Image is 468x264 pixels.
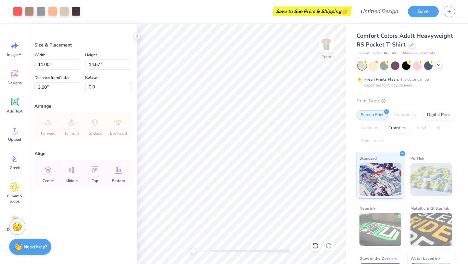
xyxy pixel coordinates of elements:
img: Metallic & Glitter Ink [410,213,452,246]
div: Size & Placement [34,42,132,48]
span: Comfort Colors [357,51,381,56]
span: Comfort Colors Adult Heavyweight RS Pocket T-Shirt [357,32,453,48]
div: Vinyl [412,123,431,133]
label: Width [34,51,45,59]
span: Center [43,178,54,183]
input: Untitled Design [355,5,403,18]
div: Applique [357,123,383,133]
span: Standard [359,155,377,162]
div: Rhinestones [357,136,388,146]
div: Align [34,150,132,157]
span: Minimum Order: 24 + [403,51,435,56]
img: Neon Ink [359,213,401,246]
strong: Fresh Prints Flash: [364,77,399,82]
div: Save to See Price & Shipping [274,7,350,16]
span: Upload [8,137,21,142]
span: Metallic & Glitter Ink [410,205,449,212]
img: Front [320,38,333,51]
button: Save [408,6,439,17]
span: Decorate [7,227,22,232]
div: Transfers [384,123,410,133]
span: Glow in the Dark Ink [359,255,396,262]
div: Screen Print [357,110,388,120]
span: Clipart & logos [4,193,25,204]
div: Digital Print [423,110,454,120]
div: Arrange [34,103,132,110]
span: Puff Ink [410,155,424,162]
span: Add Text [7,109,22,114]
span: Image AI [7,52,22,57]
span: Neon Ink [359,205,375,212]
label: Rotate [85,73,97,81]
img: Standard [359,163,401,196]
span: Water based Ink [410,255,440,262]
label: Distance from Collar [34,74,70,82]
span: 👉 [341,7,348,15]
span: Middle [66,178,78,183]
img: Puff Ink [410,163,452,196]
span: # 6030CC [384,51,400,56]
span: Designs [7,80,22,86]
div: Accessibility label [190,248,196,254]
div: Embroidery [390,110,421,120]
div: This color can be expedited for 5 day delivery. [364,76,444,88]
label: Height [85,51,97,59]
strong: Need help? [24,244,47,250]
div: Front [322,54,331,60]
span: Greek [10,165,20,170]
div: Foil [433,123,448,133]
span: Bottom [112,178,125,183]
div: Print Type [357,97,455,105]
span: Top [92,178,98,183]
